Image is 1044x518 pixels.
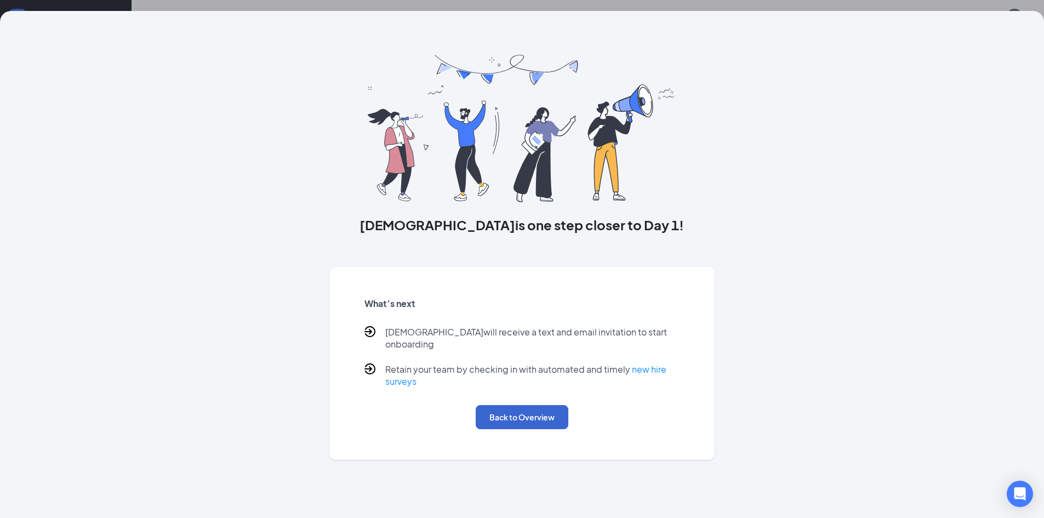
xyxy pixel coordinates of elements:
img: you are all set [368,55,676,202]
h5: What’s next [364,298,680,310]
p: Retain your team by checking in with automated and timely [385,363,680,388]
h3: [DEMOGRAPHIC_DATA] is one step closer to Day 1! [329,215,715,234]
div: Open Intercom Messenger [1007,481,1033,507]
a: new hire surveys [385,363,666,387]
p: [DEMOGRAPHIC_DATA] will receive a text and email invitation to start onboarding [385,326,680,350]
button: Back to Overview [476,405,568,429]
